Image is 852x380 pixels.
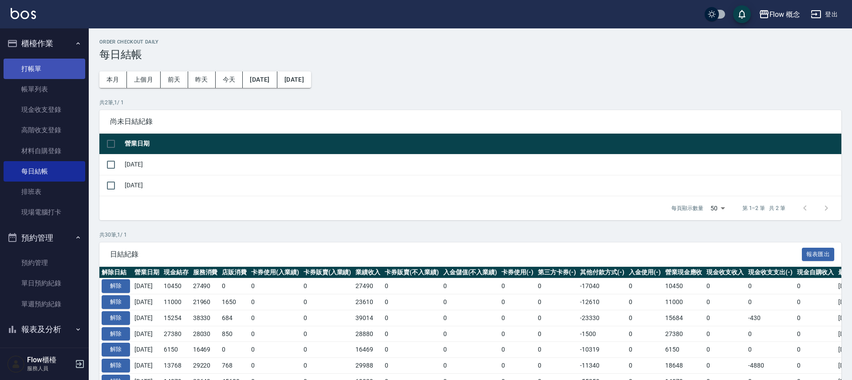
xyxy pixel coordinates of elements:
th: 營業日期 [122,134,841,154]
h3: 每日結帳 [99,48,841,61]
a: 材料自購登錄 [4,141,85,161]
td: 0 [441,294,500,310]
button: 櫃檯作業 [4,32,85,55]
td: 0 [536,310,578,326]
td: 27380 [663,326,705,342]
td: 0 [746,342,795,358]
td: 0 [441,278,500,294]
td: 0 [383,326,441,342]
th: 現金收支支出(-) [746,267,795,278]
td: 0 [795,310,836,326]
button: 前天 [161,71,188,88]
td: 0 [704,326,746,342]
td: 0 [627,342,663,358]
td: 0 [249,342,301,358]
td: 11000 [663,294,705,310]
td: [DATE] [132,310,162,326]
td: 16469 [353,342,383,358]
td: 11000 [162,294,191,310]
th: 服務消費 [191,267,220,278]
td: 0 [220,278,249,294]
td: -430 [746,310,795,326]
td: 0 [383,342,441,358]
td: 29220 [191,358,220,374]
td: 0 [301,358,354,374]
td: 0 [627,326,663,342]
p: 共 2 筆, 1 / 1 [99,99,841,107]
td: 0 [301,278,354,294]
td: 0 [795,278,836,294]
td: 10450 [663,278,705,294]
td: 0 [441,326,500,342]
button: 解除 [102,359,130,372]
td: 27380 [162,326,191,342]
td: 0 [536,294,578,310]
td: 38330 [191,310,220,326]
td: 0 [383,358,441,374]
td: 0 [704,310,746,326]
td: 21960 [191,294,220,310]
th: 卡券販賣(不入業績) [383,267,441,278]
td: 15684 [663,310,705,326]
td: 0 [536,326,578,342]
button: 解除 [102,343,130,356]
th: 卡券使用(入業績) [249,267,301,278]
td: -10319 [578,342,627,358]
th: 現金收支收入 [704,267,746,278]
td: 0 [704,358,746,374]
th: 營業日期 [132,267,162,278]
td: 6150 [663,342,705,358]
td: 768 [220,358,249,374]
td: 27490 [353,278,383,294]
div: Flow 概念 [769,9,801,20]
td: 28880 [353,326,383,342]
a: 預約管理 [4,253,85,273]
th: 卡券使用(-) [499,267,536,278]
td: 0 [795,294,836,310]
a: 單日預約紀錄 [4,273,85,293]
td: 684 [220,310,249,326]
td: 0 [383,294,441,310]
p: 共 30 筆, 1 / 1 [99,231,841,239]
td: -1500 [578,326,627,342]
td: -17040 [578,278,627,294]
img: Logo [11,8,36,19]
button: 客戶管理 [4,340,85,364]
button: 報表匯出 [802,248,835,261]
td: -4880 [746,358,795,374]
td: -23330 [578,310,627,326]
th: 現金結存 [162,267,191,278]
td: 0 [301,342,354,358]
td: [DATE] [132,342,162,358]
button: 上個月 [127,71,161,88]
a: 單週預約紀錄 [4,294,85,314]
td: 0 [499,358,536,374]
td: 0 [704,278,746,294]
th: 業績收入 [353,267,383,278]
td: 0 [704,342,746,358]
td: 18648 [663,358,705,374]
td: [DATE] [132,294,162,310]
th: 現金自購收入 [795,267,836,278]
th: 店販消費 [220,267,249,278]
td: 0 [441,358,500,374]
span: 日結紀錄 [110,250,802,259]
td: 0 [499,278,536,294]
th: 解除日結 [99,267,132,278]
td: 23610 [353,294,383,310]
td: 0 [627,358,663,374]
th: 第三方卡券(-) [536,267,578,278]
td: [DATE] [132,278,162,294]
th: 其他付款方式(-) [578,267,627,278]
td: 0 [301,294,354,310]
td: [DATE] [132,358,162,374]
td: 0 [499,294,536,310]
button: save [733,5,751,23]
button: [DATE] [277,71,311,88]
td: 0 [627,310,663,326]
td: 0 [746,278,795,294]
button: 解除 [102,295,130,309]
th: 營業現金應收 [663,267,705,278]
td: 0 [627,278,663,294]
td: -12610 [578,294,627,310]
